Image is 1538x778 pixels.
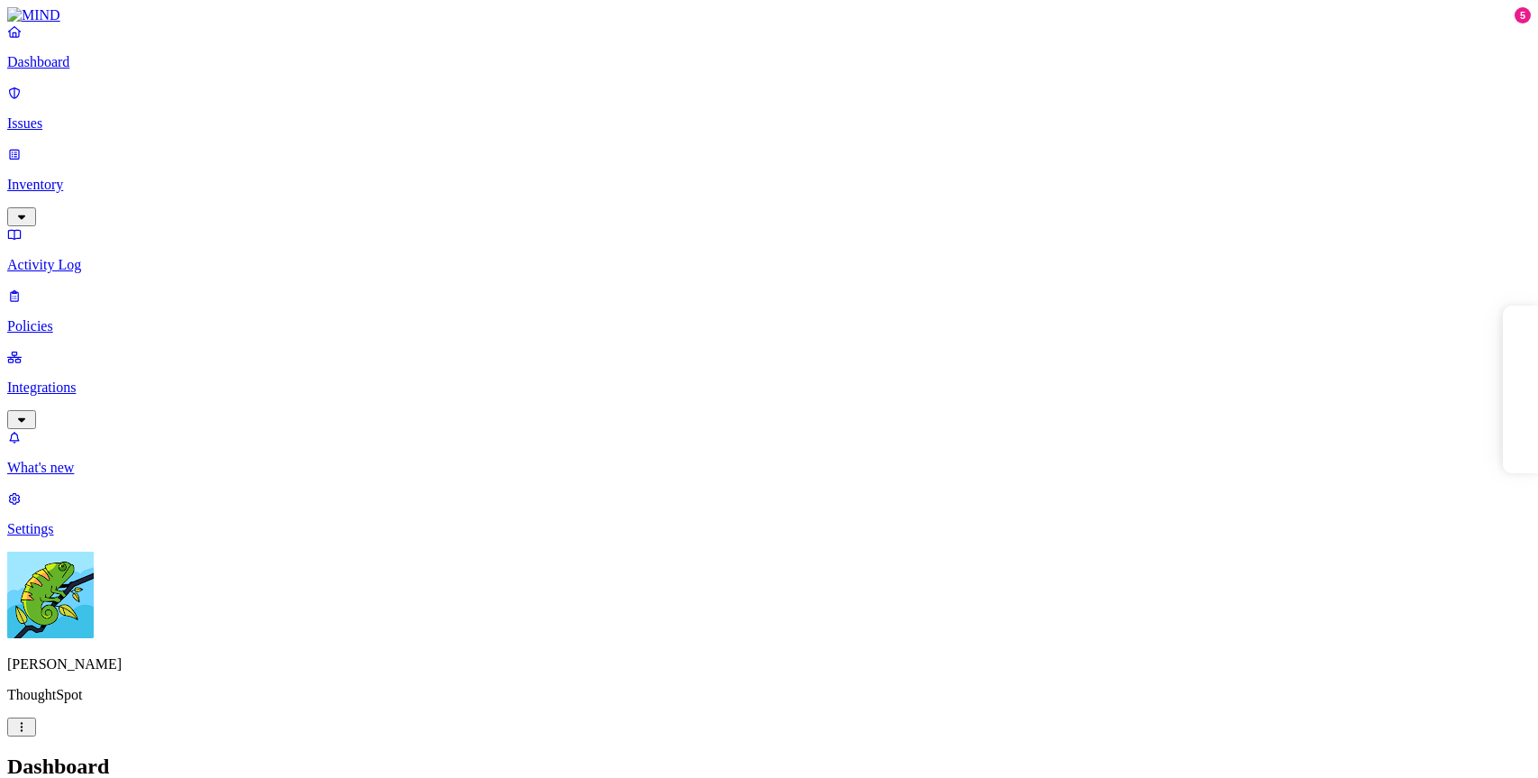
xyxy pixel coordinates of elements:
[7,54,1531,70] p: Dashboard
[7,552,94,638] img: Yuval Meshorer
[7,687,1531,703] p: ThoughtSpot
[7,318,1531,334] p: Policies
[7,349,1531,426] a: Integrations
[7,521,1531,537] p: Settings
[7,7,60,23] img: MIND
[7,7,1531,23] a: MIND
[7,460,1531,476] p: What's new
[7,115,1531,132] p: Issues
[7,429,1531,476] a: What's new
[7,288,1531,334] a: Policies
[7,380,1531,396] p: Integrations
[1515,7,1531,23] div: 5
[7,257,1531,273] p: Activity Log
[7,85,1531,132] a: Issues
[7,146,1531,224] a: Inventory
[7,23,1531,70] a: Dashboard
[7,226,1531,273] a: Activity Log
[7,490,1531,537] a: Settings
[7,177,1531,193] p: Inventory
[7,656,1531,673] p: [PERSON_NAME]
